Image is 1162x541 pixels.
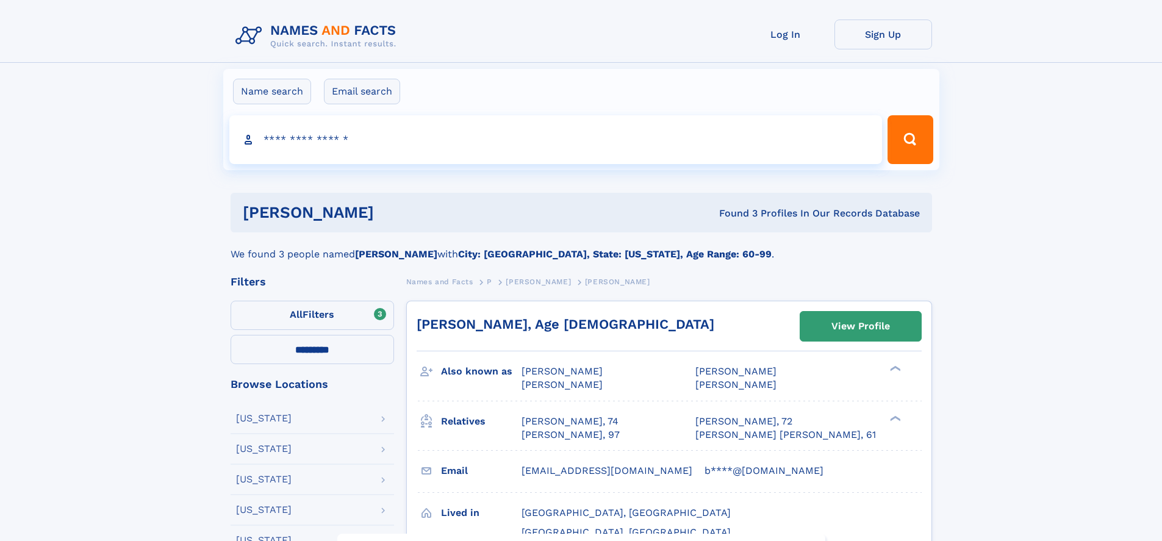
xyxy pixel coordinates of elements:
[506,274,571,289] a: [PERSON_NAME]
[406,274,473,289] a: Names and Facts
[737,20,834,49] a: Log In
[888,115,933,164] button: Search Button
[231,232,932,262] div: We found 3 people named with .
[831,312,890,340] div: View Profile
[522,507,731,518] span: [GEOGRAPHIC_DATA], [GEOGRAPHIC_DATA]
[236,414,292,423] div: [US_STATE]
[695,428,876,442] a: [PERSON_NAME] [PERSON_NAME], 61
[522,379,603,390] span: [PERSON_NAME]
[547,207,920,220] div: Found 3 Profiles In Our Records Database
[458,248,772,260] b: City: [GEOGRAPHIC_DATA], State: [US_STATE], Age Range: 60-99
[695,379,776,390] span: [PERSON_NAME]
[236,505,292,515] div: [US_STATE]
[506,278,571,286] span: [PERSON_NAME]
[441,460,522,481] h3: Email
[585,278,650,286] span: [PERSON_NAME]
[231,20,406,52] img: Logo Names and Facts
[695,415,792,428] a: [PERSON_NAME], 72
[522,465,692,476] span: [EMAIL_ADDRESS][DOMAIN_NAME]
[522,428,620,442] a: [PERSON_NAME], 97
[695,365,776,377] span: [PERSON_NAME]
[834,20,932,49] a: Sign Up
[231,276,394,287] div: Filters
[231,301,394,330] label: Filters
[487,278,492,286] span: P
[355,248,437,260] b: [PERSON_NAME]
[522,415,619,428] a: [PERSON_NAME], 74
[233,79,311,104] label: Name search
[417,317,714,332] a: [PERSON_NAME], Age [DEMOGRAPHIC_DATA]
[290,309,303,320] span: All
[522,365,603,377] span: [PERSON_NAME]
[243,205,547,220] h1: [PERSON_NAME]
[487,274,492,289] a: P
[441,503,522,523] h3: Lived in
[236,444,292,454] div: [US_STATE]
[522,526,731,538] span: [GEOGRAPHIC_DATA], [GEOGRAPHIC_DATA]
[231,379,394,390] div: Browse Locations
[887,365,902,373] div: ❯
[236,475,292,484] div: [US_STATE]
[229,115,883,164] input: search input
[324,79,400,104] label: Email search
[441,361,522,382] h3: Also known as
[800,312,921,341] a: View Profile
[887,414,902,422] div: ❯
[441,411,522,432] h3: Relatives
